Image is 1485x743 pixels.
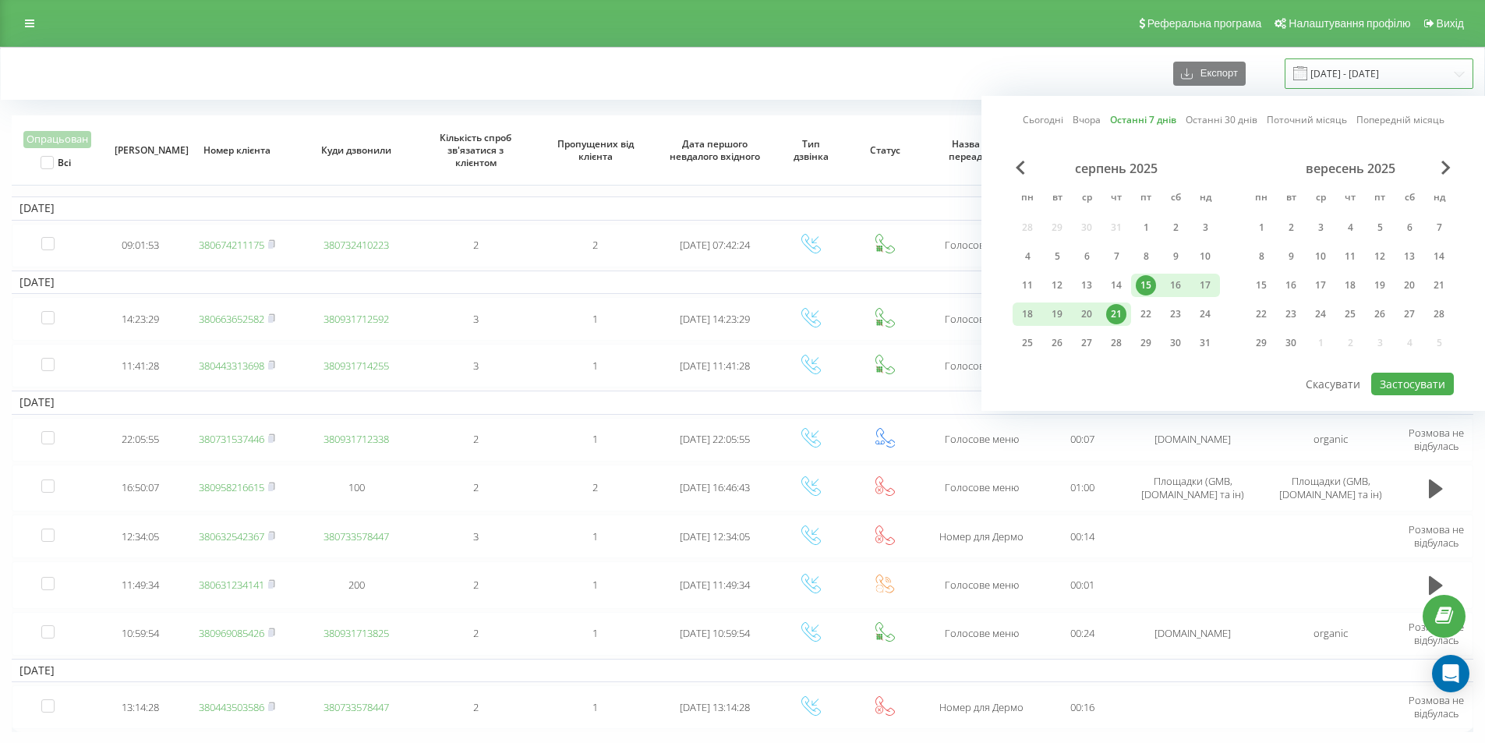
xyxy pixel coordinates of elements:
div: чт 18 вер 2025 р. [1335,274,1365,297]
div: сб 13 вер 2025 р. [1395,245,1424,268]
div: нд 14 вер 2025 р. [1424,245,1454,268]
span: [DATE] 07:42:24 [680,238,750,252]
div: пт 15 серп 2025 р. [1131,274,1161,297]
span: [DATE] 10:59:54 [680,626,750,640]
div: вт 2 вер 2025 р. [1276,216,1306,239]
a: Вчора [1073,112,1101,127]
span: 2 [473,578,479,592]
div: вт 23 вер 2025 р. [1276,303,1306,326]
a: Сьогодні [1023,112,1063,127]
td: 01:00 [1041,465,1124,511]
div: вт 30 вер 2025 р. [1276,331,1306,355]
span: Назва схеми переадресації [935,138,1028,162]
div: 19 [1047,304,1067,324]
td: 16:50:07 [104,465,177,511]
div: 15 [1136,275,1156,295]
div: 18 [1017,304,1038,324]
div: 1 [1251,218,1271,238]
abbr: субота [1164,187,1187,211]
span: Пропущених від клієнта [549,138,642,162]
abbr: понеділок [1016,187,1039,211]
div: 17 [1195,275,1215,295]
abbr: середа [1075,187,1098,211]
div: 23 [1165,304,1186,324]
div: 8 [1136,246,1156,267]
div: 24 [1310,304,1331,324]
div: нд 17 серп 2025 р. [1190,274,1220,297]
div: ср 17 вер 2025 р. [1306,274,1335,297]
td: Голосове меню [921,297,1041,341]
div: 3 [1310,218,1331,238]
abbr: неділя [1193,187,1217,211]
div: пн 4 серп 2025 р. [1013,245,1042,268]
div: 11 [1340,246,1360,267]
td: Голосове меню [921,418,1041,462]
div: ср 27 серп 2025 р. [1072,331,1101,355]
div: нд 21 вер 2025 р. [1424,274,1454,297]
div: чт 21 серп 2025 р. [1101,303,1131,326]
div: чт 7 серп 2025 р. [1101,245,1131,268]
a: 380733578447 [324,700,389,714]
abbr: неділя [1427,187,1451,211]
td: [DOMAIN_NAME] [1124,612,1262,656]
div: 26 [1047,333,1067,353]
div: вт 12 серп 2025 р. [1042,274,1072,297]
div: сб 9 серп 2025 р. [1161,245,1190,268]
div: 16 [1281,275,1301,295]
td: organic [1262,612,1400,656]
span: [DATE] 16:46:43 [680,480,750,494]
div: пт 1 серп 2025 р. [1131,216,1161,239]
span: [DATE] 11:41:28 [680,359,750,373]
div: пт 19 вер 2025 р. [1365,274,1395,297]
td: 14:23:29 [104,297,177,341]
span: Тип дзвінка [785,138,837,162]
span: Розмова не відбулась [1409,693,1464,720]
td: 09:01:53 [104,224,177,267]
div: чт 28 серп 2025 р. [1101,331,1131,355]
div: 9 [1281,246,1301,267]
abbr: п’ятниця [1134,187,1158,211]
div: вт 19 серп 2025 р. [1042,303,1072,326]
a: 380958216615 [199,480,264,494]
div: пт 29 серп 2025 р. [1131,331,1161,355]
div: 24 [1195,304,1215,324]
a: Останні 7 днів [1110,112,1176,127]
abbr: п’ятниця [1368,187,1391,211]
div: ср 20 серп 2025 р. [1072,303,1101,326]
div: 21 [1429,275,1449,295]
span: [DATE] 12:34:05 [680,529,750,543]
div: вт 5 серп 2025 р. [1042,245,1072,268]
div: 22 [1251,304,1271,324]
abbr: вівторок [1045,187,1069,211]
div: 11 [1017,275,1038,295]
div: вересень 2025 [1246,161,1454,176]
span: 1 [592,432,598,446]
abbr: понеділок [1250,187,1273,211]
div: нд 3 серп 2025 р. [1190,216,1220,239]
a: 380443313698 [199,359,264,373]
div: 13 [1077,275,1097,295]
span: Налаштування профілю [1289,17,1410,30]
div: нд 10 серп 2025 р. [1190,245,1220,268]
span: Previous Month [1016,161,1025,175]
span: Розмова не відбулась [1409,522,1464,550]
div: ср 6 серп 2025 р. [1072,245,1101,268]
td: 22:05:55 [104,418,177,462]
td: Голосове меню [921,465,1041,511]
span: 1 [592,578,598,592]
div: нд 31 серп 2025 р. [1190,331,1220,355]
div: сб 27 вер 2025 р. [1395,303,1424,326]
span: Експорт [1193,68,1238,80]
div: 30 [1165,333,1186,353]
div: 28 [1429,304,1449,324]
div: 10 [1310,246,1331,267]
div: чт 14 серп 2025 р. [1101,274,1131,297]
span: [DATE] 13:14:28 [680,700,750,714]
div: сб 16 серп 2025 р. [1161,274,1190,297]
td: 00:24 [1041,612,1124,656]
span: Розмова не відбулась [1409,426,1464,453]
span: Розмова не відбулась [1409,620,1464,647]
a: Останні 30 днів [1186,112,1257,127]
td: Голосове меню [921,344,1041,387]
div: 30 [1281,333,1301,353]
